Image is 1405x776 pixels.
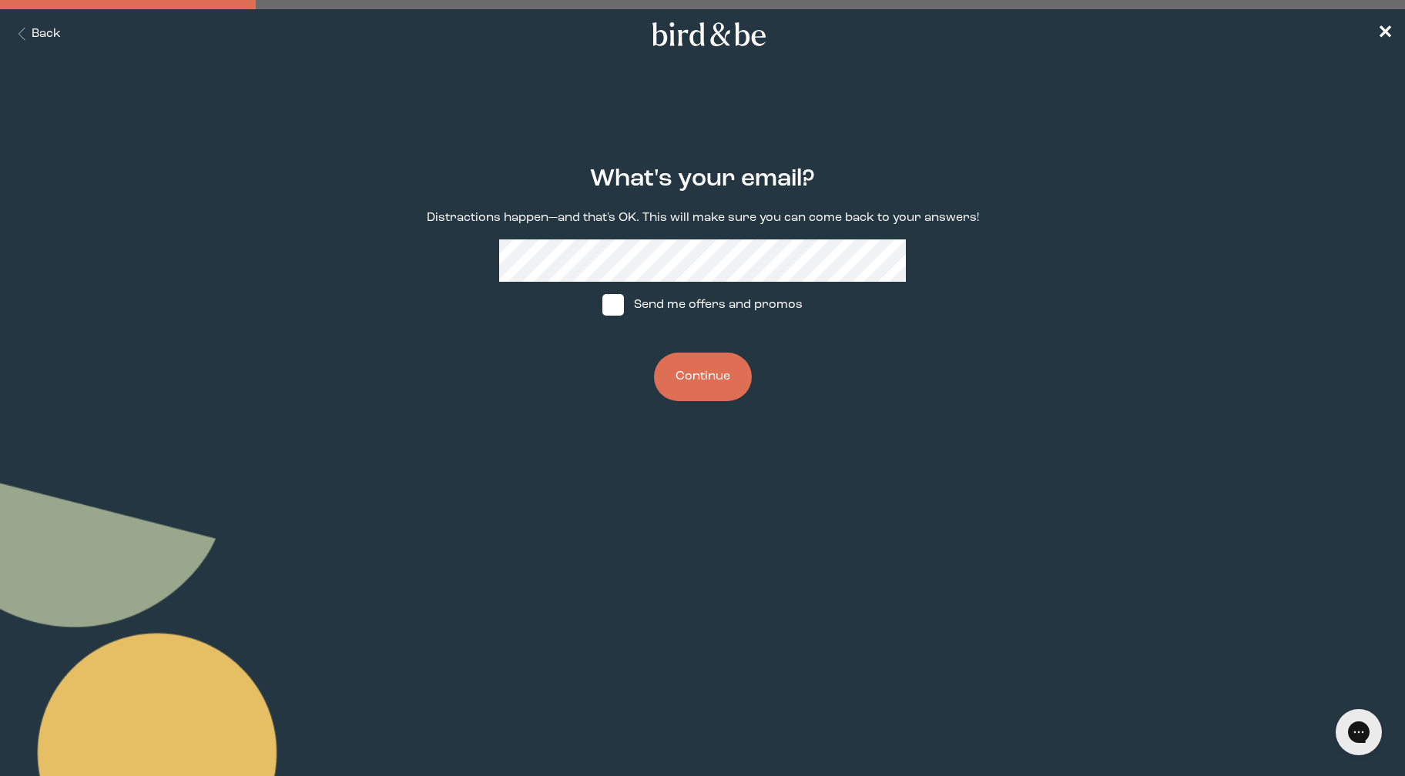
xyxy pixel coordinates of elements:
label: Send me offers and promos [588,282,817,328]
a: ✕ [1377,21,1393,48]
button: Continue [654,353,752,401]
iframe: Gorgias live chat messenger [1328,704,1390,761]
button: Back Button [12,25,61,43]
h2: What's your email? [590,162,815,197]
span: ✕ [1377,25,1393,43]
p: Distractions happen—and that's OK. This will make sure you can come back to your answers! [427,209,979,227]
